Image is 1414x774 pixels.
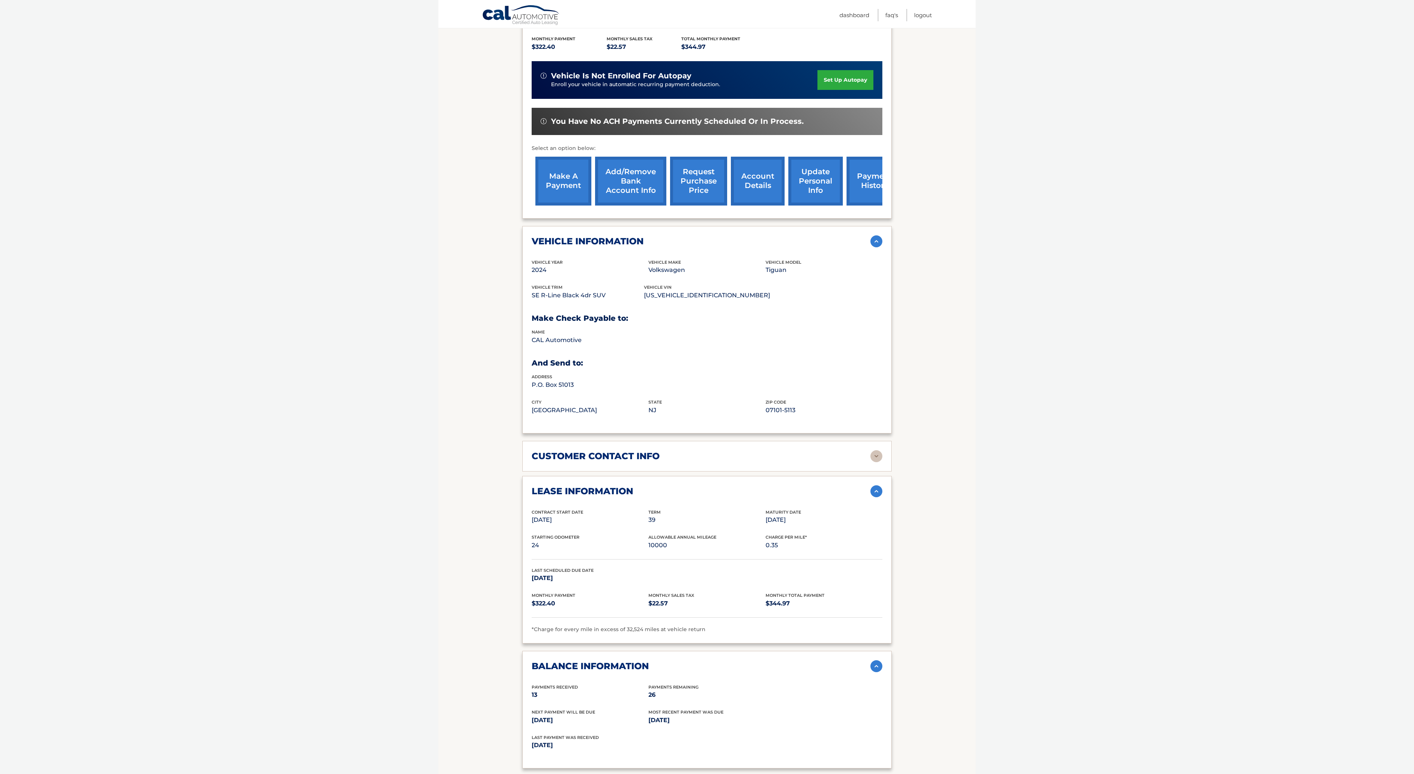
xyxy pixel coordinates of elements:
p: [DATE] [532,515,648,525]
img: alert-white.svg [541,118,547,124]
p: $22.57 [648,598,765,609]
p: [DATE] [532,740,707,751]
span: Payments Received [532,684,578,690]
h3: Make Check Payable to: [532,314,882,323]
p: P.O. Box 51013 [532,380,648,390]
p: [DATE] [532,573,648,583]
p: 07101-5113 [766,405,882,416]
span: *Charge for every mile in excess of 32,524 miles at vehicle return [532,626,706,633]
h2: balance information [532,661,649,672]
p: $322.40 [532,42,607,52]
span: Term [648,510,661,515]
span: Payments Remaining [648,684,698,690]
h3: And Send to: [532,358,882,368]
span: zip code [766,399,786,405]
span: vehicle trim [532,285,563,290]
span: Monthly Sales Tax [648,593,694,598]
p: 0.35 [766,540,882,551]
a: Cal Automotive [482,5,560,26]
span: Monthly sales Tax [607,36,653,41]
span: Maturity Date [766,510,801,515]
img: accordion-active.svg [870,660,882,672]
span: Last Scheduled Due Date [532,568,594,573]
a: make a payment [535,157,591,206]
a: Add/Remove bank account info [595,157,666,206]
p: NJ [648,405,765,416]
span: Monthly Payment [532,36,575,41]
img: accordion-active.svg [870,485,882,497]
p: 2024 [532,265,648,275]
h2: customer contact info [532,451,660,462]
p: 13 [532,690,648,700]
span: city [532,399,541,405]
p: $344.97 [681,42,756,52]
a: Dashboard [839,9,869,21]
p: 26 [648,690,765,700]
p: Tiguan [766,265,882,275]
h2: vehicle information [532,236,644,247]
span: Most Recent Payment Was Due [648,709,723,715]
p: $22.57 [607,42,682,52]
p: [DATE] [648,715,765,726]
span: Last Payment was received [532,735,599,740]
p: 10000 [648,540,765,551]
img: accordion-active.svg [870,235,882,247]
img: accordion-rest.svg [870,450,882,462]
span: Monthly Total Payment [766,593,825,598]
span: Starting Odometer [532,535,579,540]
p: Volkswagen [648,265,765,275]
span: Next Payment will be due [532,709,595,715]
span: Monthly Payment [532,593,575,598]
span: vehicle is not enrolled for autopay [551,71,691,81]
span: vehicle vin [644,285,672,290]
p: Select an option below: [532,144,882,153]
a: set up autopay [817,70,873,90]
span: name [532,329,545,335]
span: vehicle Year [532,260,563,265]
a: Logout [914,9,932,21]
p: $322.40 [532,598,648,609]
p: [DATE] [766,515,882,525]
p: Enroll your vehicle in automatic recurring payment deduction. [551,81,817,89]
span: Allowable Annual Mileage [648,535,716,540]
span: Contract Start Date [532,510,583,515]
img: alert-white.svg [541,73,547,79]
h2: lease information [532,486,633,497]
p: 39 [648,515,765,525]
span: Charge Per Mile* [766,535,807,540]
p: CAL Automotive [532,335,648,345]
span: You have no ACH payments currently scheduled or in process. [551,117,804,126]
span: address [532,374,552,379]
span: Total Monthly Payment [681,36,740,41]
a: update personal info [788,157,843,206]
span: state [648,399,662,405]
p: [US_VEHICLE_IDENTIFICATION_NUMBER] [644,290,770,301]
p: 24 [532,540,648,551]
span: vehicle model [766,260,801,265]
p: [GEOGRAPHIC_DATA] [532,405,648,416]
p: $344.97 [766,598,882,609]
a: payment history [847,157,902,206]
a: request purchase price [670,157,727,206]
span: vehicle make [648,260,681,265]
a: FAQ's [885,9,898,21]
p: SE R-Line Black 4dr SUV [532,290,644,301]
a: account details [731,157,785,206]
p: [DATE] [532,715,648,726]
